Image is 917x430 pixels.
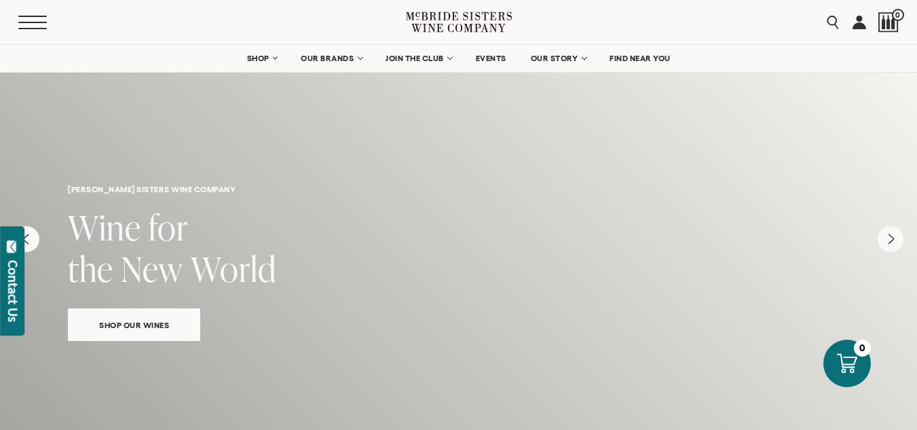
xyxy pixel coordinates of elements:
[892,9,904,21] span: 0
[531,54,578,63] span: OUR STORY
[68,308,200,341] a: Shop Our Wines
[292,45,370,72] a: OUR BRANDS
[601,45,679,72] a: FIND NEAR YOU
[14,226,39,252] button: Previous
[246,54,269,63] span: SHOP
[522,45,595,72] a: OUR STORY
[476,54,506,63] span: EVENTS
[854,340,871,357] div: 0
[68,245,113,292] span: the
[75,317,193,333] span: Shop Our Wines
[191,245,276,292] span: World
[121,245,183,292] span: New
[238,45,285,72] a: SHOP
[68,185,849,194] h6: [PERSON_NAME] sisters wine company
[610,54,671,63] span: FIND NEAR YOU
[377,45,460,72] a: JOIN THE CLUB
[149,204,188,251] span: for
[301,54,354,63] span: OUR BRANDS
[18,16,67,29] button: Mobile Menu Trigger
[386,54,444,63] span: JOIN THE CLUB
[467,45,515,72] a: EVENTS
[68,204,141,251] span: Wine
[6,260,20,322] div: Contact Us
[878,226,903,252] button: Next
